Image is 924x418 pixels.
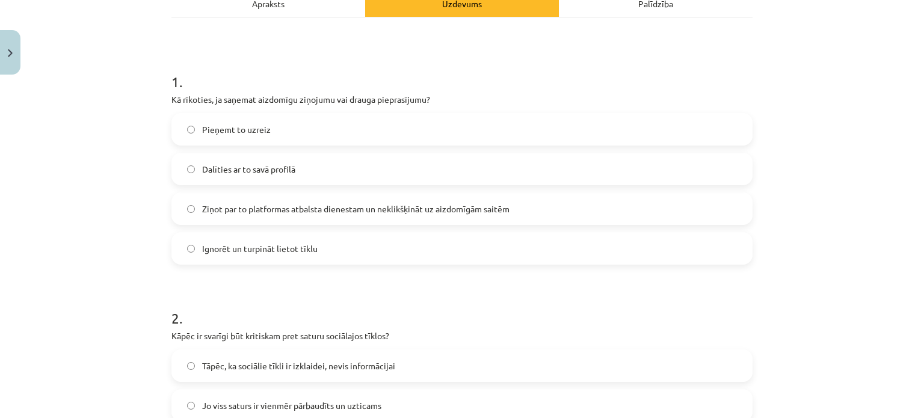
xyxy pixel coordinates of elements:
[171,330,753,342] p: Kāpēc ir svarīgi būt kritiskam pret saturu sociālajos tīklos?
[202,399,381,412] span: Jo viss saturs ir vienmēr pārbaudīts un uzticams
[202,163,295,176] span: Dalīties ar to savā profilā
[202,123,271,136] span: Pieņemt to uzreiz
[187,205,195,213] input: Ziņot par to platformas atbalsta dienestam un neklikšķināt uz aizdomīgām saitēm
[187,362,195,370] input: Tāpēc, ka sociālie tīkli ir izklaidei, nevis informācijai
[187,126,195,134] input: Pieņemt to uzreiz
[187,245,195,253] input: Ignorēt un turpināt lietot tīklu
[202,242,318,255] span: Ignorēt un turpināt lietot tīklu
[171,289,753,326] h1: 2 .
[202,360,395,372] span: Tāpēc, ka sociālie tīkli ir izklaidei, nevis informācijai
[187,402,195,410] input: Jo viss saturs ir vienmēr pārbaudīts un uzticams
[171,52,753,90] h1: 1 .
[187,165,195,173] input: Dalīties ar to savā profilā
[202,203,510,215] span: Ziņot par to platformas atbalsta dienestam un neklikšķināt uz aizdomīgām saitēm
[171,93,753,106] p: Kā rīkoties, ja saņemat aizdomīgu ziņojumu vai drauga pieprasījumu?
[8,49,13,57] img: icon-close-lesson-0947bae3869378f0d4975bcd49f059093ad1ed9edebbc8119c70593378902aed.svg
